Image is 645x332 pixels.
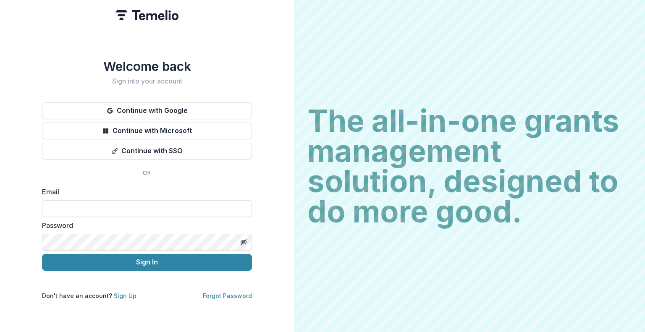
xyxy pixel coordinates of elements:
p: Don't have an account? [42,291,136,300]
button: Sign In [42,254,252,271]
h1: Welcome back [42,59,252,74]
button: Continue with SSO [42,143,252,159]
label: Email [42,187,247,197]
img: Temelio [115,10,178,20]
button: Continue with Microsoft [42,123,252,139]
button: Toggle password visibility [237,235,250,249]
button: Continue with Google [42,102,252,119]
h2: Sign into your account [42,77,252,85]
a: Sign Up [114,292,136,299]
label: Password [42,220,247,230]
a: Forgot Password [203,292,252,299]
